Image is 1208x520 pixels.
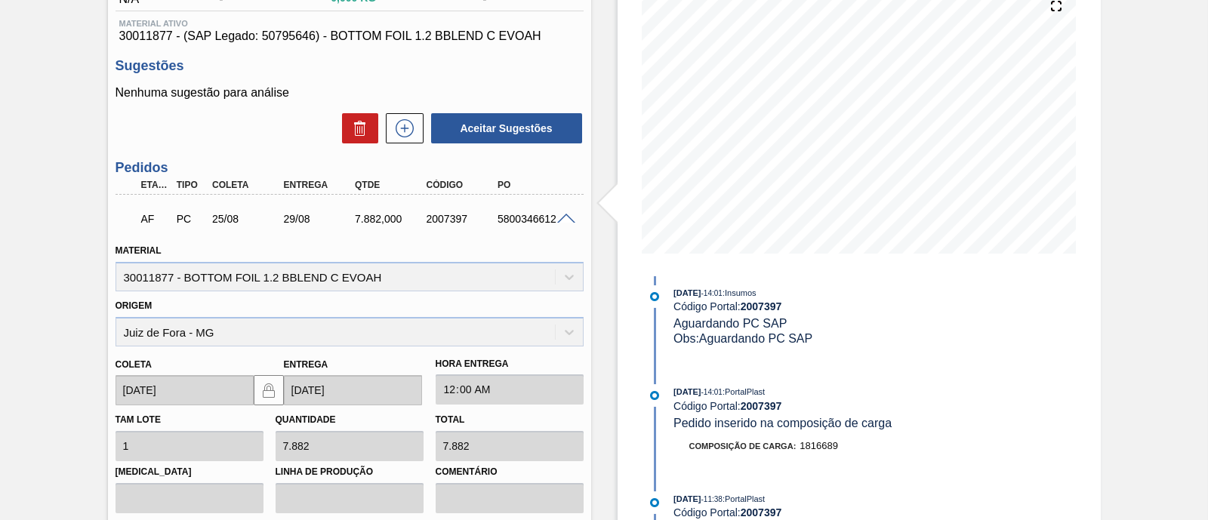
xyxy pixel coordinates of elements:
label: Total [436,414,465,425]
span: 1816689 [800,440,838,451]
strong: 2007397 [741,300,782,312]
span: - 11:38 [701,495,723,503]
div: 29/08/2025 [280,213,359,225]
span: Obs: Aguardando PC SAP [673,332,812,345]
div: Nova sugestão [378,113,424,143]
img: atual [650,498,659,507]
label: Coleta [116,359,152,370]
span: [DATE] [673,494,701,503]
strong: 2007397 [741,400,782,412]
label: Tam lote [116,414,161,425]
div: Código Portal: [673,506,1032,518]
h3: Sugestões [116,58,584,74]
div: Excluir Sugestões [334,113,378,143]
span: : PortalPlast [723,387,765,396]
p: AF [141,213,170,225]
div: 2007397 [423,213,501,225]
span: [DATE] [673,387,701,396]
strong: 2007397 [741,506,782,518]
span: - 14:01 [701,289,723,297]
div: Aceitar Sugestões [424,112,584,145]
label: [MEDICAL_DATA] [116,461,263,483]
div: 25/08/2025 [208,213,287,225]
div: 5800346612 [494,213,572,225]
div: Entrega [280,180,359,190]
label: Hora Entrega [436,353,584,375]
input: dd/mm/yyyy [284,375,422,405]
span: : Insumos [723,288,757,297]
span: Material ativo [119,19,580,28]
label: Comentário [436,461,584,483]
div: Código Portal: [673,400,1032,412]
span: Pedido inserido na composição de carga [673,417,892,429]
img: atual [650,391,659,400]
p: Nenhuma sugestão para análise [116,86,584,100]
div: Etapa [137,180,174,190]
div: Código [423,180,501,190]
div: 7.882,000 [351,213,430,225]
div: Qtde [351,180,430,190]
div: Código Portal: [673,300,1032,312]
img: locked [260,381,278,399]
label: Origem [116,300,153,311]
span: : PortalPlast [723,494,765,503]
input: dd/mm/yyyy [116,375,254,405]
div: Coleta [208,180,287,190]
span: 30011877 - (SAP Legado: 50795646) - BOTTOM FOIL 1.2 BBLEND C EVOAH [119,29,580,43]
label: Quantidade [276,414,336,425]
span: Composição de Carga : [689,442,797,451]
img: atual [650,292,659,301]
label: Material [116,245,162,256]
div: Pedido de Compra [173,213,209,225]
span: [DATE] [673,288,701,297]
div: Aguardando Faturamento [137,202,174,235]
h3: Pedidos [116,160,584,176]
label: Entrega [284,359,328,370]
label: Linha de Produção [276,461,424,483]
button: Aceitar Sugestões [431,113,582,143]
span: - 14:01 [701,388,723,396]
span: Aguardando PC SAP [673,317,787,330]
button: locked [254,375,284,405]
div: PO [494,180,572,190]
div: Tipo [173,180,209,190]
